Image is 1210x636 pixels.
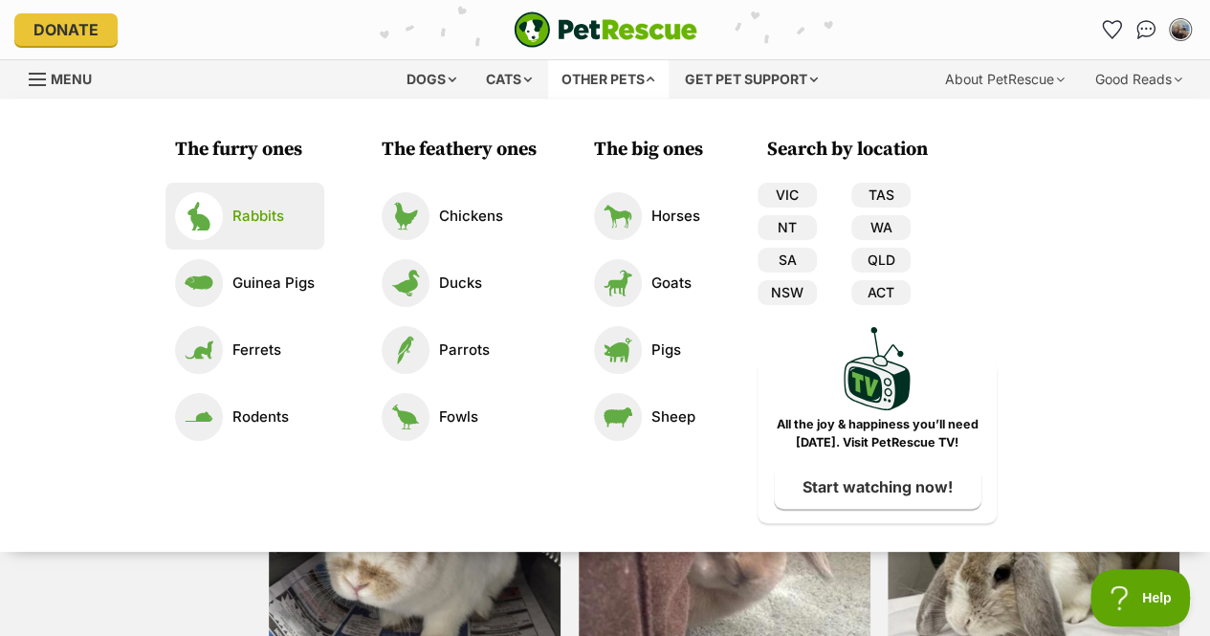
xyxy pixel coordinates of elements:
a: Pigs Pigs [594,326,700,374]
a: Fowls Fowls [382,393,527,441]
h3: The furry ones [175,137,324,164]
p: Guinea Pigs [232,273,315,295]
a: NSW [758,280,817,305]
p: Goats [651,273,692,295]
a: WA [851,215,911,240]
img: Ducks [382,259,429,307]
p: Sheep [651,406,695,428]
img: Fowls [382,393,429,441]
img: Chickens [382,192,429,240]
a: Menu [29,60,105,95]
h3: The feathery ones [382,137,537,164]
a: Conversations [1131,14,1161,45]
p: Ducks [439,273,482,295]
p: Fowls [439,406,478,428]
h3: Search by location [767,137,997,164]
div: Dogs [393,60,470,99]
a: Rabbits Rabbits [175,192,315,240]
a: Rodents Rodents [175,393,315,441]
img: Pigs [594,326,642,374]
div: Cats [473,60,545,99]
img: Sheep [594,393,642,441]
img: Goats [594,259,642,307]
div: Other pets [548,60,669,99]
a: Favourites [1096,14,1127,45]
img: Ferrets [175,326,223,374]
button: My account [1165,14,1196,45]
a: VIC [758,183,817,208]
img: chat-41dd97257d64d25036548639549fe6c8038ab92f7586957e7f3b1b290dea8141.svg [1136,20,1156,39]
a: Ferrets Ferrets [175,326,315,374]
img: PetRescue TV logo [844,327,911,410]
img: logo-e224e6f780fb5917bec1dbf3a21bbac754714ae5b6737aabdf751b685950b380.svg [514,11,697,48]
h3: The big ones [594,137,710,164]
span: Menu [51,71,92,87]
div: Get pet support [671,60,831,99]
a: PetRescue [514,11,697,48]
a: Chickens Chickens [382,192,527,240]
a: Start watching now! [774,465,981,509]
a: QLD [851,248,911,273]
a: Sheep Sheep [594,393,700,441]
div: About PetRescue [932,60,1078,99]
a: Goats Goats [594,259,700,307]
p: Chickens [439,206,503,228]
img: Horses [594,192,642,240]
img: Rodents [175,393,223,441]
a: Guinea Pigs Guinea Pigs [175,259,315,307]
a: TAS [851,183,911,208]
p: Pigs [651,340,681,362]
a: Donate [14,13,118,46]
img: Guinea Pigs [175,259,223,307]
p: Rodents [232,406,289,428]
p: Rabbits [232,206,284,228]
a: NT [758,215,817,240]
p: All the joy & happiness you’ll need [DATE]. Visit PetRescue TV! [772,416,982,452]
p: Horses [651,206,700,228]
a: Ducks Ducks [382,259,527,307]
iframe: Help Scout Beacon - Open [1090,569,1191,626]
a: Parrots Parrots [382,326,527,374]
p: Ferrets [232,340,281,362]
a: ACT [851,280,911,305]
img: Parrots [382,326,429,374]
a: Horses Horses [594,192,700,240]
div: Good Reads [1082,60,1196,99]
ul: Account quick links [1096,14,1196,45]
p: Parrots [439,340,490,362]
img: Leigh profile pic [1171,20,1190,39]
img: Rabbits [175,192,223,240]
a: SA [758,248,817,273]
